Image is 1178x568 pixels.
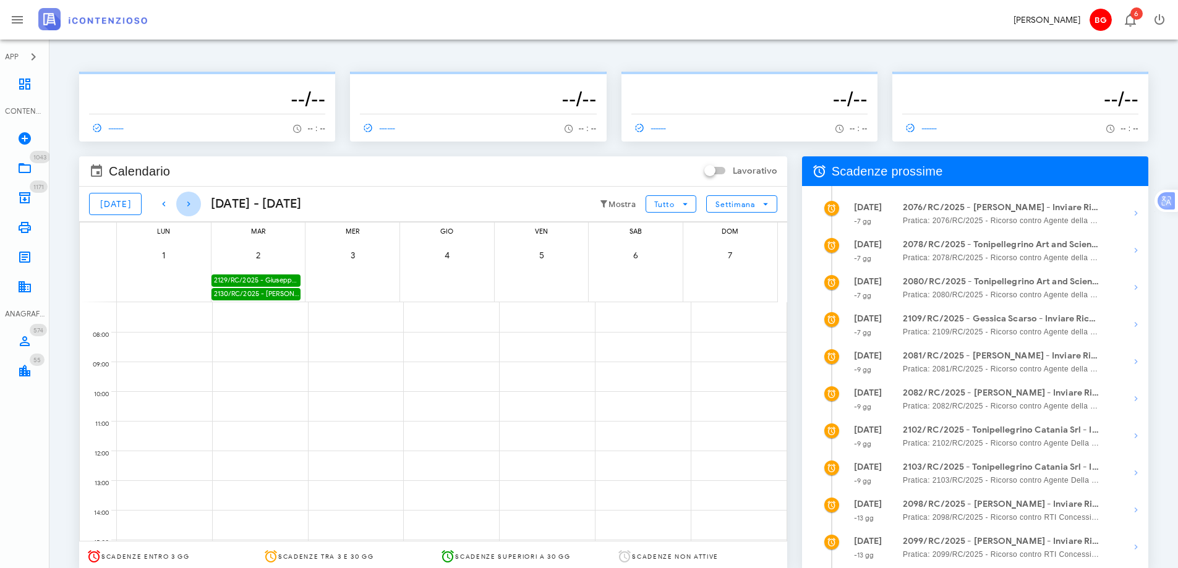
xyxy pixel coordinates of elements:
[211,274,301,286] div: 2129/RC/2025 - Giuseppa Stornello - Inviare Ricorso
[713,250,748,261] span: 7
[5,106,45,117] div: CONTENZIOSO
[1120,124,1138,133] span: -- : --
[307,124,325,133] span: -- : --
[430,238,464,273] button: 4
[854,439,872,448] small: -9 gg
[80,536,111,549] div: 15:00
[33,326,43,334] span: 574
[631,87,868,111] h3: --/--
[854,388,882,398] strong: [DATE]
[854,536,882,546] strong: [DATE]
[1124,312,1148,337] button: Mostra dettagli
[335,250,370,261] span: 3
[631,122,667,134] span: ------
[854,254,872,263] small: -7 gg
[903,326,1099,338] span: Pratica: 2109/RC/2025 - Ricorso contro Agente della Riscossione - prov. di [GEOGRAPHIC_DATA]
[80,328,111,342] div: 08:00
[903,535,1099,548] strong: 2099/RC/2025 - [PERSON_NAME] - Inviare Ricorso
[608,200,636,210] small: Mostra
[832,161,943,181] span: Scadenze prossime
[89,119,130,137] a: ------
[1090,9,1112,31] span: BG
[902,77,1138,87] p: --------------
[211,223,305,238] div: mar
[38,8,147,30] img: logo-text-2x.png
[1130,7,1143,20] span: Distintivo
[201,195,302,213] div: [DATE] - [DATE]
[854,202,882,213] strong: [DATE]
[903,474,1099,486] span: Pratica: 2103/RC/2025 - Ricorso contro Agente Della Riscossione - Prov. Di [GEOGRAPHIC_DATA]
[902,122,938,134] span: ------
[109,161,170,181] span: Calendario
[854,499,882,509] strong: [DATE]
[89,122,125,134] span: ------
[618,250,653,261] span: 6
[903,423,1099,437] strong: 2102/RC/2025 - Tonipellegrino Catania Srl - Inviare Ricorso
[360,119,401,137] a: ------
[241,238,276,273] button: 2
[241,250,276,261] span: 2
[854,462,882,472] strong: [DATE]
[360,122,396,134] span: ------
[854,217,872,226] small: -7 gg
[89,87,325,111] h3: --/--
[33,153,46,161] span: 1043
[632,553,719,561] span: Scadenze non attive
[854,477,872,485] small: -9 gg
[854,239,882,250] strong: [DATE]
[850,124,868,133] span: -- : --
[430,250,464,261] span: 4
[902,87,1138,111] h3: --/--
[646,195,696,213] button: Tutto
[30,180,48,193] span: Distintivo
[80,388,111,401] div: 10:00
[1124,238,1148,263] button: Mostra dettagli
[1115,5,1145,35] button: Distintivo
[80,358,111,371] div: 09:00
[101,553,190,561] span: Scadenze entro 3 gg
[147,250,181,261] span: 1
[903,460,1099,474] strong: 2103/RC/2025 - Tonipellegrino Catania Srl - Inviare Ricorso
[524,250,559,261] span: 5
[579,124,597,133] span: -- : --
[455,553,570,561] span: Scadenze superiori a 30 gg
[902,119,943,137] a: ------
[495,223,589,238] div: ven
[30,354,45,366] span: Distintivo
[89,193,142,215] button: [DATE]
[524,238,559,273] button: 5
[1124,349,1148,374] button: Mostra dettagli
[1124,275,1148,300] button: Mostra dettagli
[360,87,596,111] h3: --/--
[80,477,111,490] div: 13:00
[903,363,1099,375] span: Pratica: 2081/RC/2025 - Ricorso contro Agente della Riscossione - prov. di [GEOGRAPHIC_DATA]
[360,77,596,87] p: --------------
[335,238,370,273] button: 3
[903,238,1099,252] strong: 2078/RC/2025 - Tonipellegrino Art and Science for Haird - Inviare Ricorso
[30,324,47,336] span: Distintivo
[903,386,1099,400] strong: 2082/RC/2025 - [PERSON_NAME] - Inviare Ricorso
[903,349,1099,363] strong: 2081/RC/2025 - [PERSON_NAME] - Inviare Ricorso
[854,425,882,435] strong: [DATE]
[854,328,872,337] small: -7 gg
[211,288,301,300] div: 2130/RC/2025 - [PERSON_NAME] - Inviare Ricorso
[706,195,777,213] button: Settimana
[854,350,882,361] strong: [DATE]
[100,199,131,210] span: [DATE]
[278,553,374,561] span: Scadenze tra 3 e 30 gg
[903,400,1099,412] span: Pratica: 2082/RC/2025 - Ricorso contro Agente della Riscossione - prov. di [GEOGRAPHIC_DATA]
[654,200,674,209] span: Tutto
[854,365,872,374] small: -9 gg
[89,77,325,87] p: --------------
[903,312,1099,326] strong: 2109/RC/2025 - Gessica Scarso - Inviare Ricorso
[1014,14,1080,27] div: [PERSON_NAME]
[1124,386,1148,411] button: Mostra dettagli
[33,183,44,191] span: 1171
[1124,423,1148,448] button: Mostra dettagli
[631,119,672,137] a: ------
[854,313,882,324] strong: [DATE]
[631,77,868,87] p: --------------
[305,223,399,238] div: mer
[5,308,45,320] div: ANAGRAFICA
[903,289,1099,301] span: Pratica: 2080/RC/2025 - Ricorso contro Agente della Riscossione - prov. di [GEOGRAPHIC_DATA]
